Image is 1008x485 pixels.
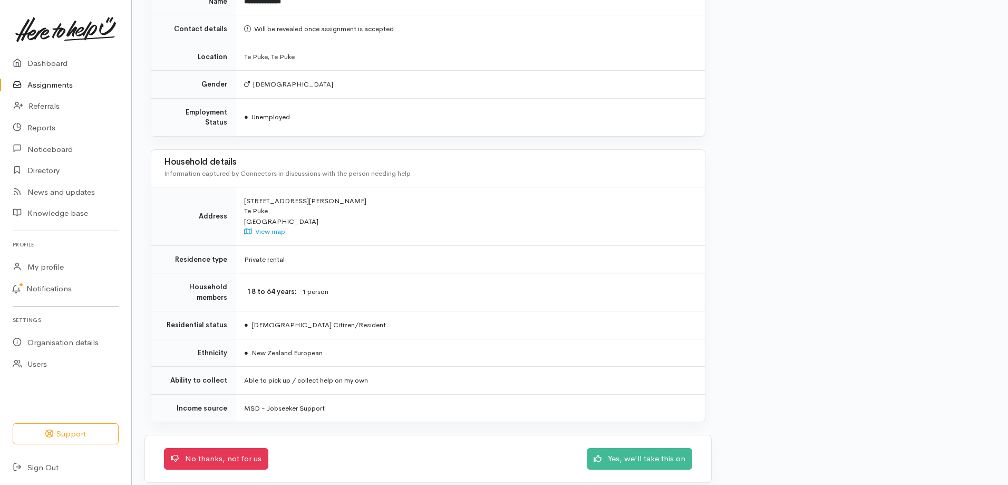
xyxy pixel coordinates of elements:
[164,157,692,167] h3: Household details
[13,313,119,327] h6: Settings
[236,245,705,273] td: Private rental
[236,43,705,71] td: Te Puke, Te Puke
[151,273,236,311] td: Household members
[13,237,119,252] h6: Profile
[236,367,705,395] td: Able to pick up / collect help on my own
[164,448,268,470] a: No thanks, not for us
[244,227,285,236] a: View map
[151,245,236,273] td: Residence type
[244,112,290,121] span: Unemployed
[302,287,692,298] dd: 1 person
[151,98,236,136] td: Employment Status
[151,43,236,71] td: Location
[236,15,705,43] td: Will be revealed once assignment is accepted
[244,348,248,357] span: ●
[236,394,705,422] td: MSD - Jobseeker Support
[244,320,386,329] span: [DEMOGRAPHIC_DATA] Citizen/Resident
[151,15,236,43] td: Contact details
[151,339,236,367] td: Ethnicity
[151,71,236,99] td: Gender
[244,287,297,297] dt: 18 to 64 years
[244,80,333,89] span: [DEMOGRAPHIC_DATA]
[13,423,119,445] button: Support
[244,196,692,237] div: [STREET_ADDRESS][PERSON_NAME] Te Puke [GEOGRAPHIC_DATA]
[244,112,248,121] span: ●
[151,187,236,245] td: Address
[244,348,323,357] span: New Zealand European
[164,169,411,178] span: Information captured by Connectors in discussions with the person needing help
[244,320,248,329] span: ●
[151,367,236,395] td: Ability to collect
[587,448,692,470] a: Yes, we'll take this on
[151,311,236,339] td: Residential status
[151,394,236,422] td: Income source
